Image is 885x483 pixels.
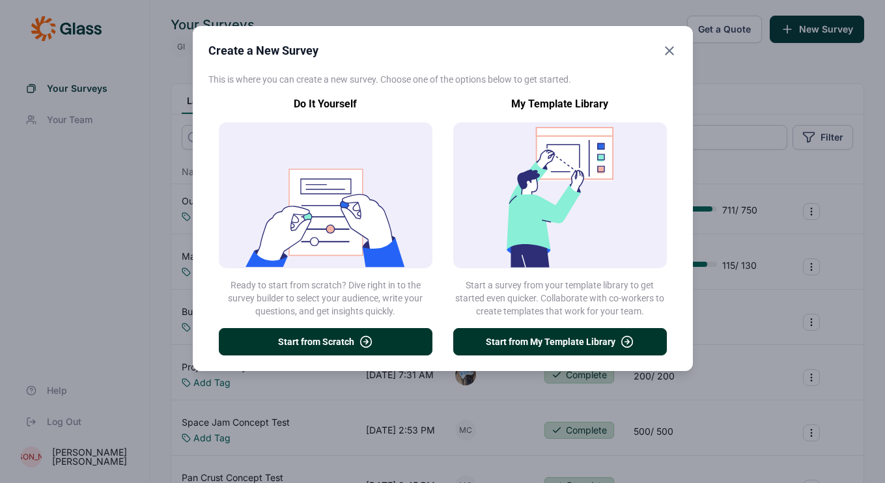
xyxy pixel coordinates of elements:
p: Start a survey from your template library to get started even quicker. Collaborate with co-worker... [453,279,667,318]
h1: Do It Yourself [294,96,357,112]
h2: Create a New Survey [208,42,318,60]
button: Close [662,42,677,60]
h1: My Template Library [511,96,608,112]
button: Start from Scratch [219,328,432,355]
button: Start from My Template Library [453,328,667,355]
p: This is where you can create a new survey. Choose one of the options below to get started. [208,73,677,86]
p: Ready to start from scratch? Dive right in to the survey builder to select your audience, write y... [219,279,432,318]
